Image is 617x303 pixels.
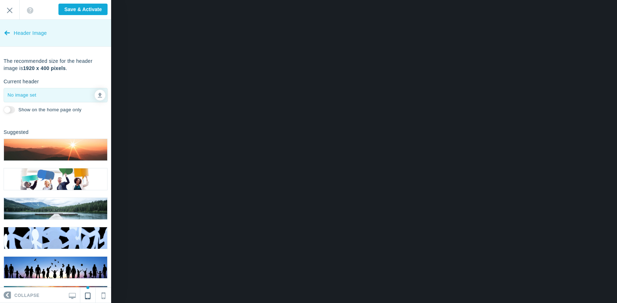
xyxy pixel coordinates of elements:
b: 1920 x 400 pixels [23,65,66,71]
span: Collapse [14,288,39,303]
img: header_image_1.webp [4,139,107,160]
img: header_image_4.webp [4,227,107,249]
span: Header Image [14,20,47,47]
input: Save & Activate [58,4,108,15]
h6: Suggested [4,130,29,135]
img: header_image_5.webp [4,257,107,278]
img: header_image_3.webp [4,198,107,219]
img: header_image_2.webp [4,168,107,190]
label: Show on the home page only [18,107,81,113]
p: The recommended size for the header image is . [4,57,108,72]
h6: Current header [4,79,39,84]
